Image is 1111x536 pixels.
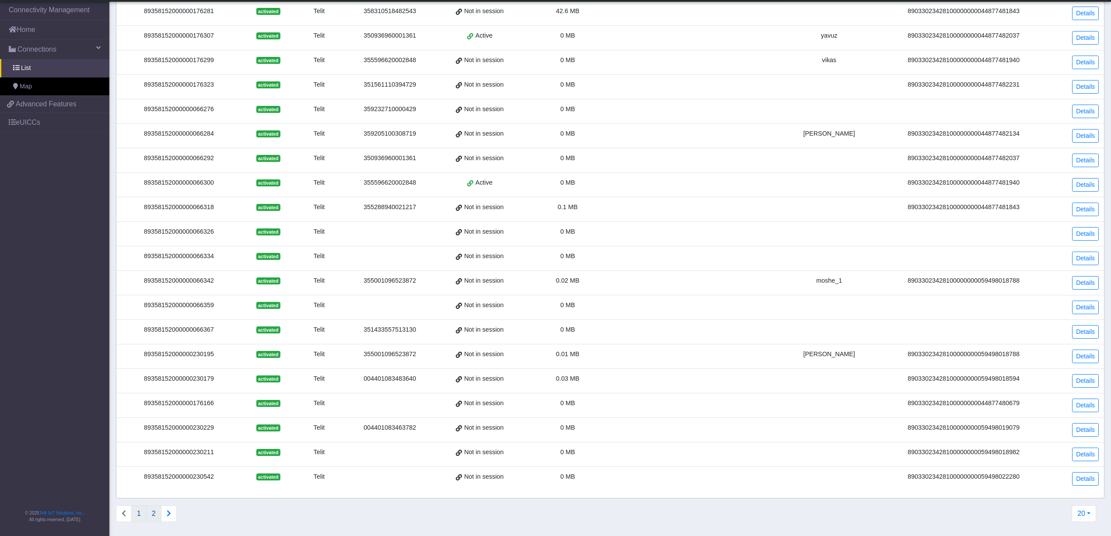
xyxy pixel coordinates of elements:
span: activated [256,106,280,113]
span: 0.01 MB [556,350,580,357]
a: Details [1072,7,1099,20]
div: 89358152000000176281 [122,7,236,16]
span: Not in session [464,7,503,16]
a: Details [1072,472,1099,486]
span: Not in session [464,325,503,335]
div: 89033023428100000000059498022280 [880,472,1047,482]
div: 359205100308719 [349,129,431,139]
span: Not in session [464,423,503,433]
div: Telit [300,472,338,482]
div: 351561110394729 [349,80,431,90]
a: Details [1072,129,1099,143]
div: 89033023428100000000044877481843 [880,7,1047,16]
div: Telit [300,203,338,212]
span: Not in session [464,374,503,384]
a: Details [1072,31,1099,45]
span: activated [256,400,280,407]
a: Details [1072,276,1099,290]
div: 89358152000000230211 [122,448,236,457]
div: [PERSON_NAME] [788,350,870,359]
div: yavuz [788,31,870,41]
nav: Connections list navigation [116,505,177,522]
span: activated [256,204,280,211]
div: Telit [300,80,338,90]
div: 89358152000000176307 [122,31,236,41]
span: 0 MB [560,252,575,259]
div: vikas [788,56,870,65]
span: 0 MB [560,424,575,431]
span: 0.02 MB [556,277,580,284]
div: 89033023428100000000044877481940 [880,56,1047,65]
span: activated [256,228,280,235]
div: 89358152000000176299 [122,56,236,65]
span: 0 MB [560,326,575,333]
div: 350936960001361 [349,31,431,41]
div: 355596620002848 [349,56,431,65]
span: Advanced Features [16,99,77,109]
span: Not in session [464,350,503,359]
span: activated [256,473,280,480]
div: Telit [300,399,338,408]
span: activated [256,179,280,186]
span: activated [256,32,280,39]
div: Telit [300,276,338,286]
div: 89033023428100000000059498018982 [880,448,1047,457]
span: activated [256,57,280,64]
span: activated [256,449,280,456]
div: 89358152000000066359 [122,301,236,310]
span: Not in session [464,301,503,310]
span: 0 MB [560,81,575,88]
div: Telit [300,350,338,359]
button: 1 [131,505,147,522]
div: 89358152000000066318 [122,203,236,212]
span: Not in session [464,399,503,408]
div: Telit [300,105,338,114]
div: 89358152000000066284 [122,129,236,139]
div: 89358152000000066300 [122,178,236,188]
button: 2 [146,505,161,522]
div: 89358152000000066326 [122,227,236,237]
span: activated [256,302,280,309]
span: 0 MB [560,130,575,137]
div: 004401083483640 [349,374,431,384]
a: Details [1072,178,1099,192]
div: 359232710000429 [349,105,431,114]
a: Details [1072,105,1099,118]
span: Active [475,178,493,188]
div: 004401083463782 [349,423,431,433]
div: 355001096523872 [349,276,431,286]
span: activated [256,130,280,137]
div: 358310518482543 [349,7,431,16]
div: 89033023428100000000044877481843 [880,203,1047,212]
div: 89358152000000066334 [122,252,236,261]
div: 89358152000000176323 [122,80,236,90]
div: moshe_1 [788,276,870,286]
div: 89033023428100000000044877482037 [880,154,1047,163]
div: 89033023428100000000044877482037 [880,31,1047,41]
div: 89033023428100000000044877480679 [880,399,1047,408]
div: 89358152000000066342 [122,276,236,286]
span: 0 MB [560,56,575,63]
a: Details [1072,350,1099,363]
span: 0 MB [560,473,575,480]
span: 0.03 MB [556,375,580,382]
div: 89358152000000066276 [122,105,236,114]
div: 350936960001361 [349,154,431,163]
span: 0 MB [560,32,575,39]
a: Details [1072,423,1099,437]
div: 89033023428100000000059498018788 [880,276,1047,286]
div: 351433557513130 [349,325,431,335]
span: 0 MB [560,105,575,112]
div: Telit [300,227,338,237]
a: Details [1072,80,1099,94]
span: Active [475,31,493,41]
span: activated [256,424,280,431]
a: Details [1072,325,1099,339]
a: Details [1072,448,1099,461]
div: 89033023428100000000044877482231 [880,80,1047,90]
div: Telit [300,374,338,384]
span: Not in session [464,56,503,65]
span: Not in session [464,448,503,457]
span: Not in session [464,227,503,237]
span: activated [256,8,280,15]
